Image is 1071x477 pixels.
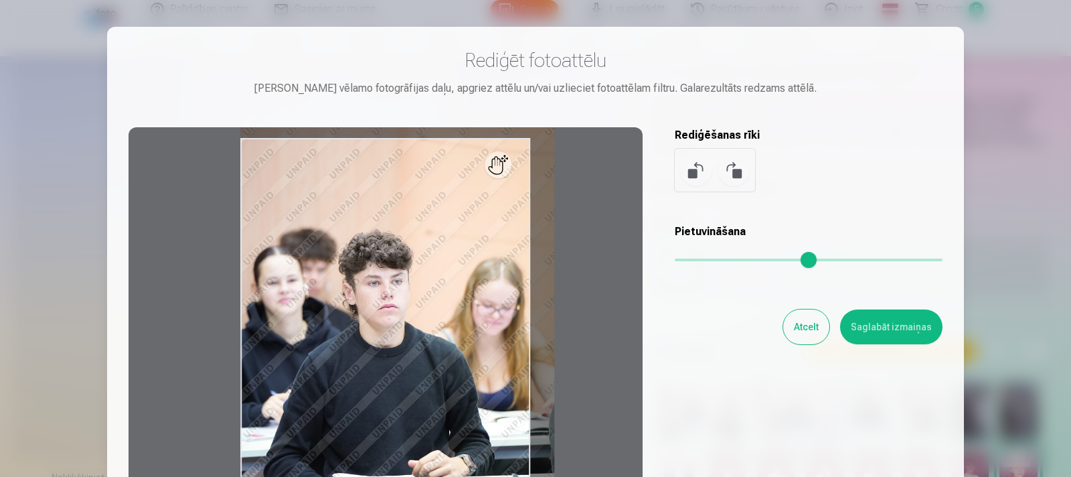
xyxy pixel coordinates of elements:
h5: Pietuvināšana [675,224,942,240]
button: Atcelt [783,310,829,344]
h5: Rediģēšanas rīki [675,127,942,143]
h3: Rediģēt fotoattēlu [129,48,942,72]
div: [PERSON_NAME] vēlamo fotogrāfijas daļu, apgriez attēlu un/vai uzlieciet fotoattēlam filtru. Galar... [129,80,942,96]
button: Saglabāt izmaiņas [840,310,942,344]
